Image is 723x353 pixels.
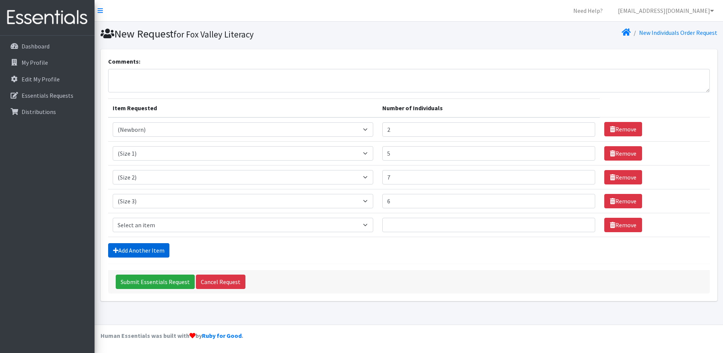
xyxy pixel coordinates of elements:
[116,275,195,289] input: Submit Essentials Request
[22,59,48,66] p: My Profile
[22,108,56,116] p: Distributions
[604,170,642,184] a: Remove
[108,243,169,258] a: Add Another Item
[202,332,242,339] a: Ruby for Good
[604,122,642,136] a: Remove
[3,55,92,70] a: My Profile
[22,92,73,99] p: Essentials Requests
[567,3,609,18] a: Need Help?
[3,5,92,30] img: HumanEssentials
[604,146,642,161] a: Remove
[3,39,92,54] a: Dashboard
[612,3,720,18] a: [EMAIL_ADDRESS][DOMAIN_NAME]
[108,98,378,117] th: Item Requested
[101,332,243,339] strong: Human Essentials was built with by .
[3,72,92,87] a: Edit My Profile
[639,29,717,36] a: New Individuals Order Request
[174,29,254,40] small: for Fox Valley Literacy
[108,57,140,66] label: Comments:
[101,27,406,41] h1: New Request
[196,275,245,289] a: Cancel Request
[22,42,50,50] p: Dashboard
[3,104,92,119] a: Distributions
[22,75,60,83] p: Edit My Profile
[604,194,642,208] a: Remove
[604,218,642,232] a: Remove
[3,88,92,103] a: Essentials Requests
[378,98,600,117] th: Number of Individuals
